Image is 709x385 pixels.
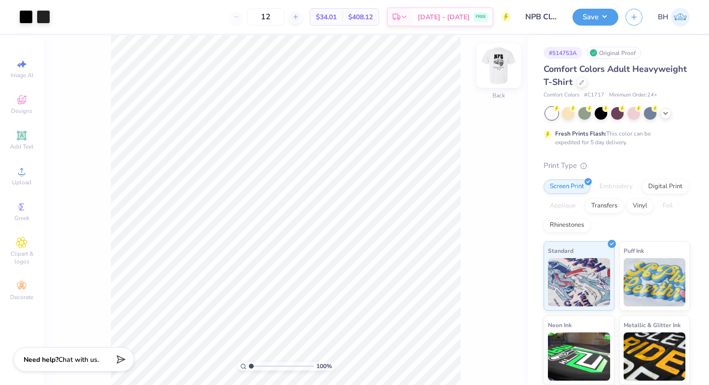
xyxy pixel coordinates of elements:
[544,160,690,171] div: Print Type
[5,250,39,265] span: Clipart & logos
[627,199,654,213] div: Vinyl
[544,47,582,59] div: # 514753A
[624,320,681,330] span: Metallic & Glitter Ink
[585,199,624,213] div: Transfers
[10,293,33,301] span: Decorate
[24,355,58,364] strong: Need help?
[544,91,579,99] span: Comfort Colors
[656,199,679,213] div: Foil
[58,355,99,364] span: Chat with us.
[671,8,690,27] img: Bella Henkels
[316,12,337,22] span: $34.01
[10,143,33,151] span: Add Text
[418,12,470,22] span: [DATE] - [DATE]
[11,71,33,79] span: Image AI
[642,179,689,194] div: Digital Print
[555,130,606,137] strong: Fresh Prints Flash:
[548,246,573,256] span: Standard
[476,14,486,20] span: FREE
[658,12,668,23] span: BH
[544,63,687,88] span: Comfort Colors Adult Heavyweight T-Shirt
[624,332,686,381] img: Metallic & Glitter Ink
[548,258,610,306] img: Standard
[12,179,31,186] span: Upload
[593,179,639,194] div: Embroidery
[624,258,686,306] img: Puff Ink
[609,91,657,99] span: Minimum Order: 24 +
[624,246,644,256] span: Puff Ink
[14,214,29,222] span: Greek
[518,7,565,27] input: Untitled Design
[247,8,285,26] input: – –
[11,107,32,115] span: Designs
[584,91,604,99] span: # C1717
[544,179,590,194] div: Screen Print
[544,199,582,213] div: Applique
[548,332,610,381] img: Neon Ink
[492,91,505,100] div: Back
[658,8,690,27] a: BH
[573,9,618,26] button: Save
[316,362,332,371] span: 100 %
[348,12,373,22] span: $408.12
[548,320,572,330] span: Neon Ink
[587,47,641,59] div: Original Proof
[479,46,518,85] img: Back
[544,218,590,233] div: Rhinestones
[555,129,674,147] div: This color can be expedited for 5 day delivery.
